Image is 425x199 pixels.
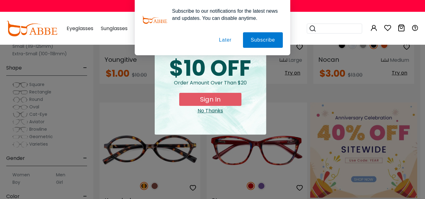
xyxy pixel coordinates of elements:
[211,32,239,48] button: Later
[160,57,261,79] div: $10 OFF
[167,7,283,22] div: Subscribe to our notifications for the latest news and updates. You can disable anytime.
[142,7,167,32] img: notification icon
[179,93,241,106] button: Sign In
[160,107,261,115] div: Close
[243,32,283,48] button: Subscribe
[160,79,261,93] div: Order amount over than $20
